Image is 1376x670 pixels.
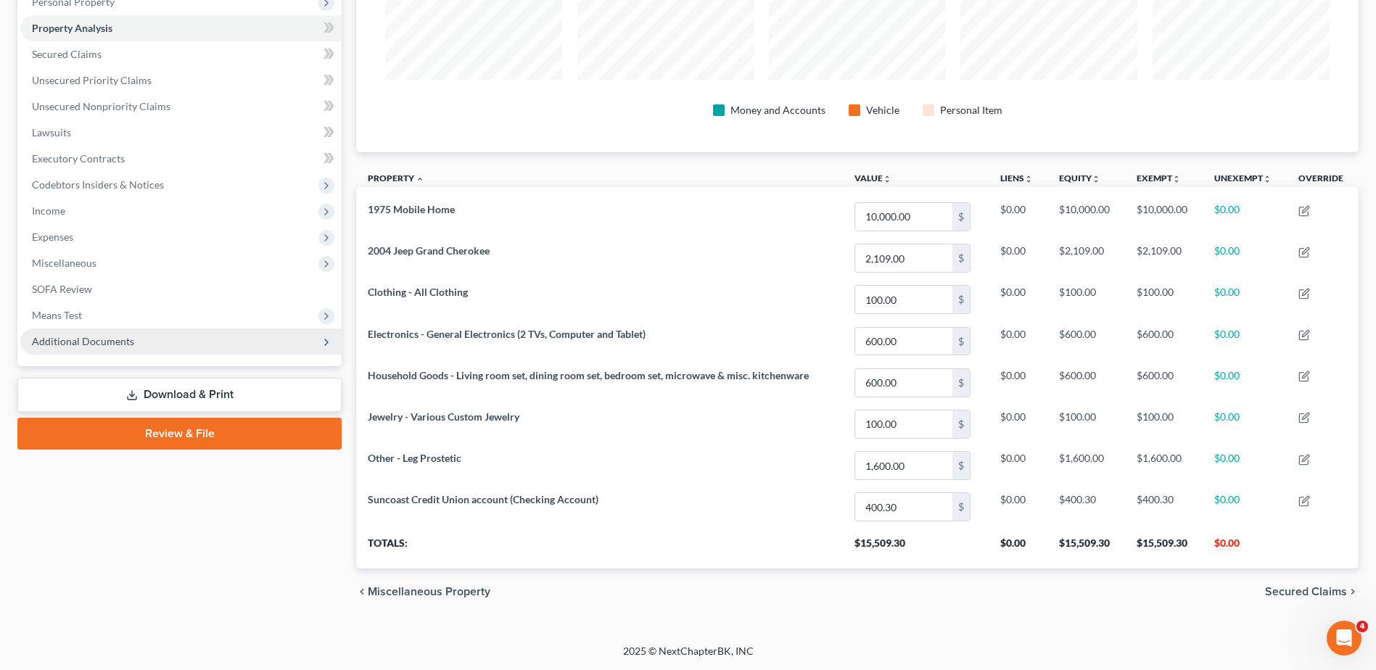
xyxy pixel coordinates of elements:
[989,279,1047,320] td: $0.00
[32,204,65,217] span: Income
[1092,175,1100,183] i: unfold_more
[989,238,1047,279] td: $0.00
[989,444,1047,486] td: $0.00
[1287,164,1359,197] th: Override
[855,369,952,397] input: 0.00
[855,410,952,438] input: 0.00
[1327,621,1361,655] iframe: Intercom live chat
[356,586,368,597] i: chevron_left
[940,103,1002,117] div: Personal Item
[368,203,455,215] span: 1975 Mobile Home
[356,586,490,597] button: chevron_left Miscellaneous Property
[1172,175,1181,183] i: unfold_more
[1265,586,1347,597] span: Secured Claims
[1047,444,1125,486] td: $1,600.00
[32,309,82,321] span: Means Test
[32,22,112,34] span: Property Analysis
[1125,238,1203,279] td: $2,109.00
[1203,403,1287,444] td: $0.00
[1137,173,1181,183] a: Exemptunfold_more
[368,410,519,423] span: Jewelry - Various Custom Jewelry
[368,369,809,381] span: Household Goods - Living room set, dining room set, bedroom set, microwave & misc. kitchenware
[32,126,71,138] span: Lawsuits
[1203,279,1287,320] td: $0.00
[1047,320,1125,362] td: $600.00
[356,528,843,568] th: Totals:
[20,41,342,67] a: Secured Claims
[1347,586,1359,597] i: chevron_right
[368,173,424,183] a: Property expand_less
[1203,362,1287,403] td: $0.00
[952,369,970,397] div: $
[952,452,970,479] div: $
[952,244,970,272] div: $
[32,335,134,347] span: Additional Documents
[855,244,952,272] input: 0.00
[1263,175,1272,183] i: unfold_more
[1024,175,1033,183] i: unfold_more
[368,328,646,340] span: Electronics - General Electronics (2 TVs, Computer and Tablet)
[1000,173,1033,183] a: Liensunfold_more
[32,257,96,269] span: Miscellaneous
[952,203,970,231] div: $
[1125,196,1203,237] td: $10,000.00
[20,146,342,172] a: Executory Contracts
[1125,403,1203,444] td: $100.00
[952,410,970,438] div: $
[1203,238,1287,279] td: $0.00
[1203,528,1287,568] th: $0.00
[866,103,899,117] div: Vehicle
[1125,444,1203,486] td: $1,600.00
[952,286,970,313] div: $
[416,175,424,183] i: expand_less
[1125,487,1203,528] td: $400.30
[989,196,1047,237] td: $0.00
[989,528,1047,568] th: $0.00
[1356,621,1368,632] span: 4
[989,403,1047,444] td: $0.00
[1214,173,1272,183] a: Unexemptunfold_more
[1047,196,1125,237] td: $10,000.00
[32,48,102,60] span: Secured Claims
[32,152,125,165] span: Executory Contracts
[20,67,342,94] a: Unsecured Priority Claims
[1265,586,1359,597] button: Secured Claims chevron_right
[17,418,342,450] a: Review & File
[854,173,891,183] a: Valueunfold_more
[1125,279,1203,320] td: $100.00
[883,175,891,183] i: unfold_more
[855,493,952,521] input: 0.00
[368,493,598,505] span: Suncoast Credit Union account (Checking Account)
[368,586,490,597] span: Miscellaneous Property
[20,15,342,41] a: Property Analysis
[275,644,1102,670] div: 2025 © NextChapterBK, INC
[1047,279,1125,320] td: $100.00
[855,328,952,355] input: 0.00
[368,452,461,464] span: Other - Leg Prostetic
[1203,487,1287,528] td: $0.00
[952,493,970,521] div: $
[32,231,73,243] span: Expenses
[989,487,1047,528] td: $0.00
[368,244,490,257] span: 2004 Jeep Grand Cherokee
[855,286,952,313] input: 0.00
[32,283,92,295] span: SOFA Review
[843,528,989,568] th: $15,509.30
[32,178,164,191] span: Codebtors Insiders & Notices
[1059,173,1100,183] a: Equityunfold_more
[17,378,342,412] a: Download & Print
[1047,362,1125,403] td: $600.00
[1047,403,1125,444] td: $100.00
[1203,320,1287,362] td: $0.00
[368,286,468,298] span: Clothing - All Clothing
[989,320,1047,362] td: $0.00
[1047,528,1125,568] th: $15,509.30
[1047,238,1125,279] td: $2,109.00
[952,328,970,355] div: $
[855,203,952,231] input: 0.00
[32,100,170,112] span: Unsecured Nonpriority Claims
[989,362,1047,403] td: $0.00
[32,74,152,86] span: Unsecured Priority Claims
[1047,487,1125,528] td: $400.30
[855,452,952,479] input: 0.00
